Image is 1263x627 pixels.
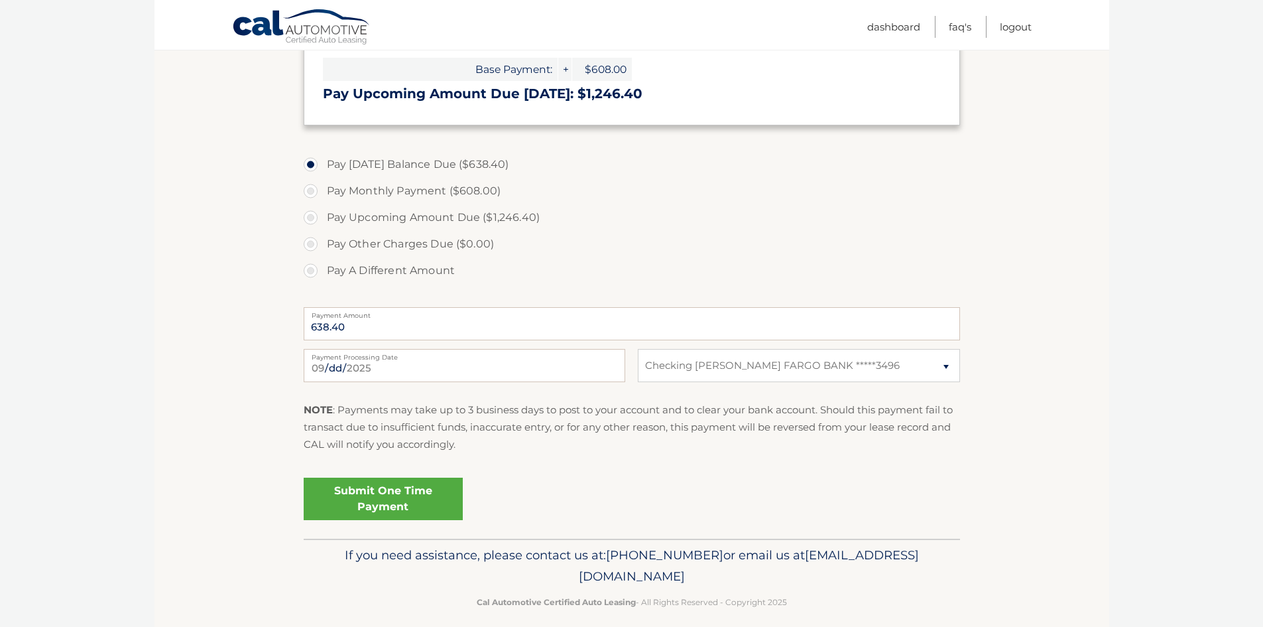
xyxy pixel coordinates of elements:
label: Pay Upcoming Amount Due ($1,246.40) [304,204,960,231]
strong: Cal Automotive Certified Auto Leasing [477,597,636,607]
span: + [558,58,571,81]
span: Base Payment: [323,58,558,81]
span: $608.00 [572,58,632,81]
span: [PHONE_NUMBER] [606,547,723,563]
label: Pay Other Charges Due ($0.00) [304,231,960,257]
label: Pay Monthly Payment ($608.00) [304,178,960,204]
strong: NOTE [304,403,333,416]
label: Payment Amount [304,307,960,318]
a: Logout [1000,16,1032,38]
a: Cal Automotive [232,9,371,47]
label: Payment Processing Date [304,349,625,360]
h3: Pay Upcoming Amount Due [DATE]: $1,246.40 [323,86,941,102]
a: Submit One Time Payment [304,478,463,520]
label: Pay [DATE] Balance Due ($638.40) [304,151,960,178]
input: Payment Date [304,349,625,382]
span: [EMAIL_ADDRESS][DOMAIN_NAME] [579,547,919,584]
p: : Payments may take up to 3 business days to post to your account and to clear your bank account.... [304,401,960,454]
a: Dashboard [867,16,920,38]
p: If you need assistance, please contact us at: or email us at [312,545,951,587]
input: Payment Amount [304,307,960,340]
p: - All Rights Reserved - Copyright 2025 [312,595,951,609]
a: FAQ's [949,16,971,38]
label: Pay A Different Amount [304,257,960,284]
